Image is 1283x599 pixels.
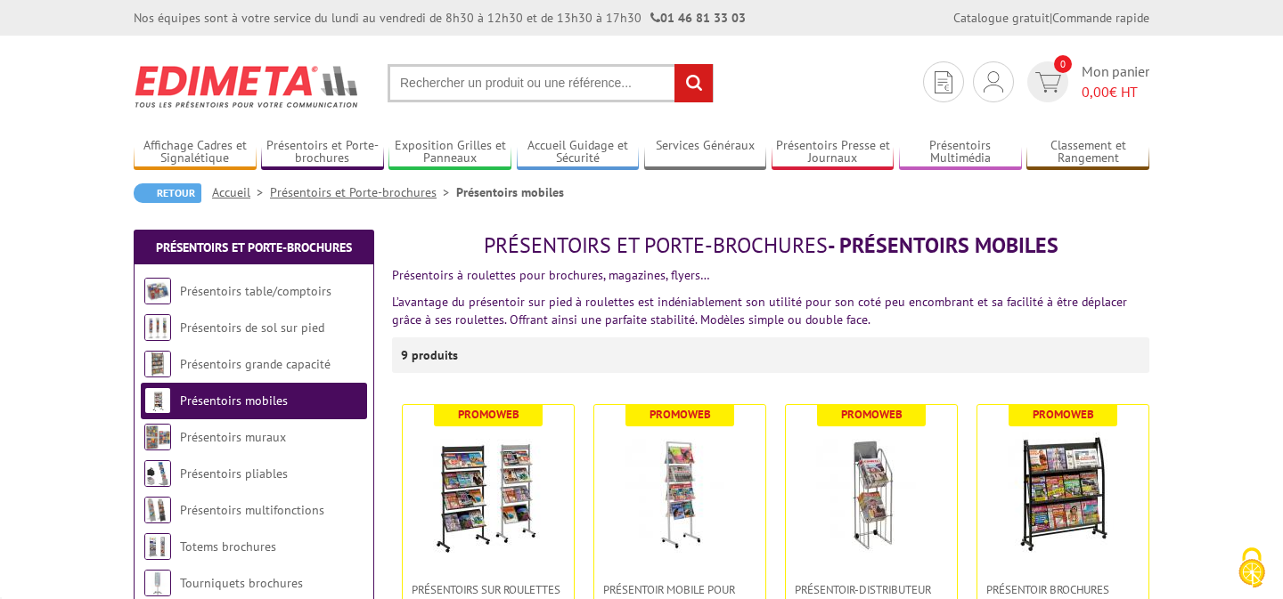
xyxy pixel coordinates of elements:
img: devis rapide [984,71,1003,93]
img: Présentoirs sur roulettes pour brochures [426,432,551,556]
a: Affichage Cadres et Signalétique [134,138,257,167]
input: Rechercher un produit ou une référence... [388,64,714,102]
a: Exposition Grilles et Panneaux [388,138,511,167]
div: Nos équipes sont à votre service du lundi au vendredi de 8h30 à 12h30 et de 13h30 à 17h30 [134,9,746,27]
img: devis rapide [1035,72,1061,93]
img: Cookies (fenêtre modale) [1230,546,1274,590]
img: Présentoirs pliables [144,460,171,487]
img: devis rapide [935,71,952,93]
a: Présentoirs table/comptoirs [180,283,331,299]
span: Présentoirs et Porte-brochures [484,231,828,259]
a: Présentoirs mobiles [180,393,288,409]
p: L’avantage du présentoir sur pied à roulettes est indéniablement son utilité pour son coté peu en... [392,293,1149,328]
a: Accueil Guidage et Sécurité [517,138,640,167]
div: | [953,9,1149,27]
a: Présentoirs de sol sur pied [180,320,324,336]
span: € HT [1082,82,1149,102]
img: Edimeta [134,53,361,119]
a: Présentoirs muraux [180,429,286,445]
a: Présentoirs pliables [180,465,288,482]
a: Présentoirs et Porte-brochures [156,239,352,255]
b: Promoweb [650,407,711,422]
img: Présentoir-distributeur mobile pour quotidiens/journaux, 2 bacs grande capacité [809,432,934,556]
b: Promoweb [841,407,903,422]
img: Présentoirs muraux [144,424,171,450]
b: Promoweb [1033,407,1094,422]
img: Présentoirs de sol sur pied [144,314,171,341]
p: 9 produits [401,337,468,373]
a: Totems brochures [180,538,276,554]
img: Tourniquets brochures [144,570,171,596]
img: Totems brochures [144,533,171,560]
li: Présentoirs mobiles [456,183,564,201]
p: Présentoirs à roulettes pour brochures, magazines, flyers… [392,266,1149,284]
a: Commande rapide [1052,10,1149,26]
a: Présentoirs grande capacité [180,356,331,372]
img: Présentoirs multifonctions [144,497,171,523]
input: rechercher [674,64,713,102]
span: 0,00 [1082,83,1109,101]
a: Présentoirs et Porte-brochures [261,138,384,167]
a: Retour [134,183,201,203]
button: Cookies (fenêtre modale) [1221,538,1283,599]
img: Présentoirs grande capacité [144,351,171,377]
img: Présentoir mobile pour brochures double-faces Design aluminium [617,432,742,556]
a: Tourniquets brochures [180,575,303,591]
a: Services Généraux [644,138,767,167]
a: Classement et Rangement [1026,138,1149,167]
img: Présentoirs mobiles [144,387,171,414]
img: Présentoirs table/comptoirs [144,278,171,304]
a: Présentoirs et Porte-brochures [270,184,456,200]
a: Catalogue gratuit [953,10,1050,26]
span: Mon panier [1082,61,1149,102]
a: devis rapide 0 Mon panier 0,00€ HT [1023,61,1149,102]
span: 0 [1054,55,1072,73]
img: Présentoir Brochures mobile Black-Line® simple-face large noir [1001,432,1125,556]
h1: - Présentoirs mobiles [392,234,1149,257]
strong: 01 46 81 33 03 [650,10,746,26]
a: Présentoirs Presse et Journaux [772,138,895,167]
a: Présentoirs multifonctions [180,502,324,518]
a: Présentoirs Multimédia [899,138,1022,167]
b: Promoweb [458,407,519,422]
a: Accueil [212,184,270,200]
